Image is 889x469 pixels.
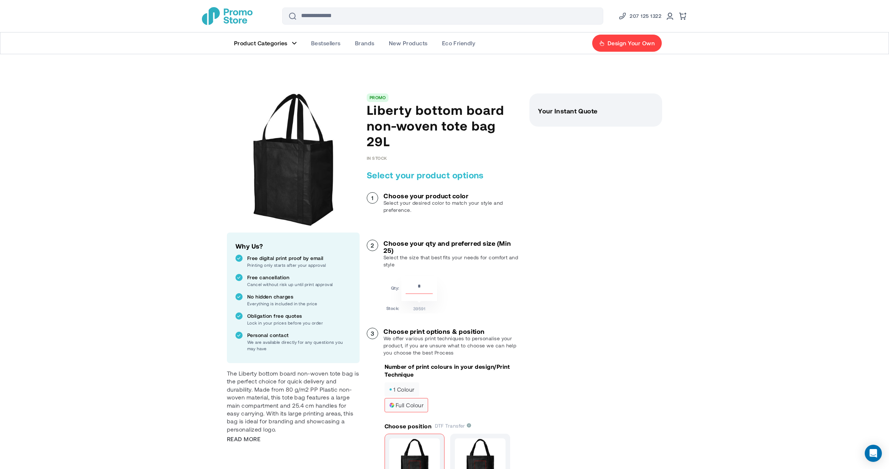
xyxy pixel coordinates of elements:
[385,363,522,379] p: Number of print colours in your design/Print Technique
[348,32,382,54] a: Brands
[247,312,351,320] p: Obligation free quotes
[247,262,351,268] p: Printing only starts after your approval
[389,40,428,47] span: New Products
[389,403,423,408] span: full colour
[367,102,522,149] h1: Liberty bottom board non-woven tote bag 29L
[247,274,351,281] p: Free cancellation
[435,423,471,429] span: DTF Transfer
[382,32,435,54] a: New Products
[367,156,387,160] div: Availability
[383,328,522,335] h3: Choose print options & position
[247,300,351,307] p: Everything is included in the price
[227,435,260,443] span: Read More
[247,255,351,262] p: Free digital print proof by email
[202,7,253,25] a: store logo
[383,335,522,356] p: We offer various print techniques to personalise your product, if you are unsure what to choose w...
[383,240,522,254] h3: Choose your qty and preferred size (Min 25)
[367,156,387,160] span: In stock
[355,40,375,47] span: Brands
[247,320,351,326] p: Lock in your prices before you order
[227,32,304,54] a: Product Categories
[247,339,351,352] p: We are available directly for any questions you may have
[442,40,476,47] span: Eco Friendly
[618,12,661,20] a: Phone
[247,332,351,339] p: Personal contact
[386,303,400,312] td: Stock:
[383,199,522,214] p: Select your desired color to match your style and preference.
[592,34,662,52] a: Design Your Own
[630,12,661,20] span: 207 125 1322
[435,32,483,54] a: Eco Friendly
[608,40,655,47] span: Design Your Own
[370,95,386,100] a: PROMO
[247,293,351,300] p: No hidden charges
[389,387,415,392] span: 1 colour
[865,445,882,462] div: Open Intercom Messenger
[386,276,400,301] td: Qty:
[401,303,437,312] td: 39591
[383,192,522,199] h3: Choose your product color
[385,422,431,430] p: Choose position
[304,32,348,54] a: Bestsellers
[383,254,522,268] p: Select the size that best fits your needs for comfort and style
[234,40,288,47] span: Product Categories
[538,107,654,114] h3: Your Instant Quote
[202,7,253,25] img: Promotional Merchandise
[311,40,341,47] span: Bestsellers
[235,241,351,251] h2: Why Us?
[367,169,522,181] h2: Select your product options
[284,7,301,25] button: Search
[227,93,360,226] img: main product photo
[247,281,351,287] p: Cancel without risk up until print approval
[227,369,360,433] div: The Liberty bottom board non-woven tote bag is the perfect choice for quick delivery and durabili...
